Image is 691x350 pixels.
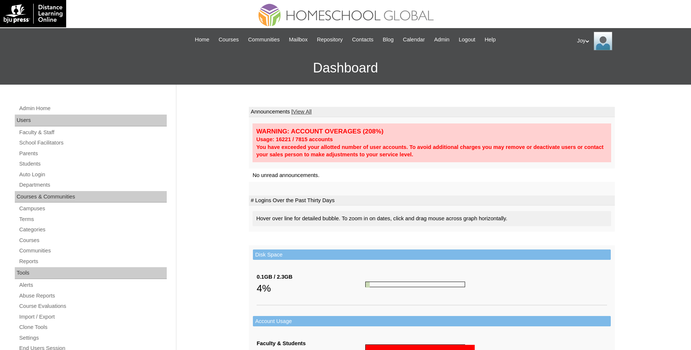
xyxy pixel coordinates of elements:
a: Course Evaluations [18,302,167,311]
td: Disk Space [253,249,611,260]
span: Admin [434,35,450,44]
a: Departments [18,180,167,190]
div: 0.1GB / 2.3GB [257,273,365,281]
a: School Facilitators [18,138,167,147]
a: Alerts [18,281,167,290]
a: Mailbox [285,35,312,44]
a: Courses [215,35,243,44]
span: Logout [459,35,475,44]
div: Courses & Communities [15,191,167,203]
a: Admin [430,35,453,44]
a: Reports [18,257,167,266]
a: Categories [18,225,167,234]
a: Faculty & Staff [18,128,167,137]
span: Communities [248,35,280,44]
a: Repository [313,35,346,44]
a: Import / Export [18,312,167,322]
td: Account Usage [253,316,611,327]
div: You have exceeded your allotted number of user accounts. To avoid additional charges you may remo... [256,143,607,159]
h3: Dashboard [4,51,687,85]
a: Calendar [399,35,429,44]
a: Home [191,35,213,44]
span: Repository [317,35,343,44]
a: Contacts [348,35,377,44]
a: Help [481,35,499,44]
img: logo-white.png [4,4,62,24]
img: Joy Dantz [594,32,612,50]
td: # Logins Over the Past Thirty Days [249,196,615,206]
span: Courses [219,35,239,44]
div: Faculty & Students [257,340,365,347]
a: Terms [18,215,167,224]
a: Logout [455,35,479,44]
strong: Usage: 16221 / 7815 accounts [256,136,333,142]
td: No unread announcements. [249,169,615,182]
div: Tools [15,267,167,279]
a: Students [18,159,167,169]
a: Campuses [18,204,167,213]
span: Calendar [403,35,425,44]
td: Announcements | [249,107,615,117]
div: WARNING: ACCOUNT OVERAGES (208%) [256,127,607,136]
span: Mailbox [289,35,308,44]
span: Home [195,35,209,44]
div: Users [15,115,167,126]
span: Contacts [352,35,373,44]
a: Auto Login [18,170,167,179]
a: View All [293,109,312,115]
a: Abuse Reports [18,291,167,300]
div: 4% [257,281,365,296]
a: Blog [379,35,397,44]
a: Clone Tools [18,323,167,332]
span: Blog [383,35,393,44]
a: Admin Home [18,104,167,113]
div: Joy [577,32,684,50]
span: Help [485,35,496,44]
a: Communities [244,35,284,44]
a: Courses [18,236,167,245]
div: Hover over line for detailed bubble. To zoom in on dates, click and drag mouse across graph horiz... [253,211,611,226]
a: Settings [18,333,167,343]
a: Communities [18,246,167,255]
a: Parents [18,149,167,158]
